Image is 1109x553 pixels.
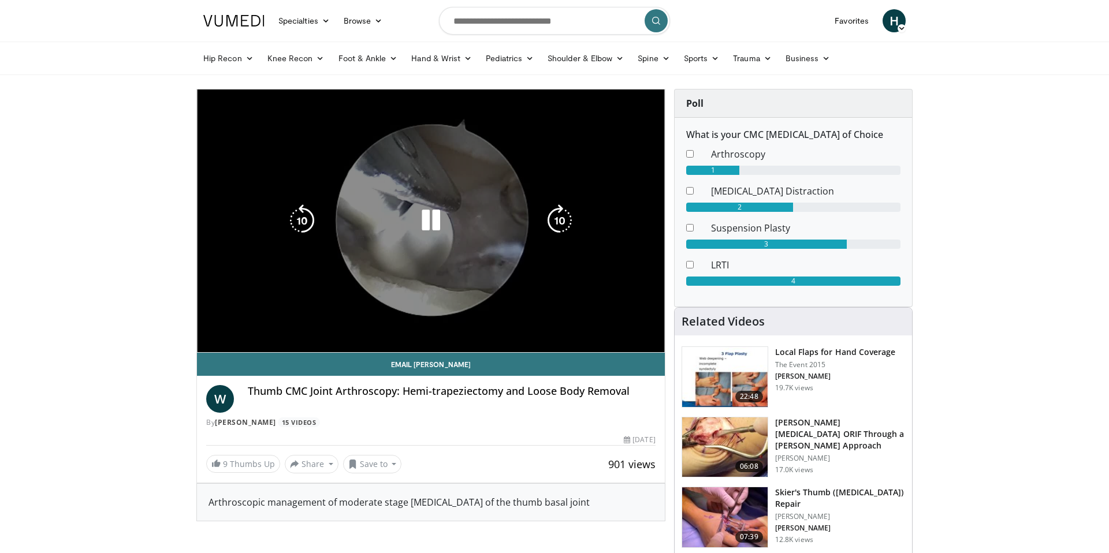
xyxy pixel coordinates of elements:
[608,457,656,471] span: 901 views
[682,315,765,328] h4: Related Videos
[248,385,656,398] h4: Thumb CMC Joint Arthroscopy: Hemi-trapeziectomy and Loose Body Removal
[775,372,896,381] p: [PERSON_NAME]
[624,435,655,445] div: [DATE]
[726,47,779,70] a: Trauma
[735,461,763,472] span: 06:08
[479,47,541,70] a: Pediatrics
[775,383,813,393] p: 19.7K views
[775,465,813,474] p: 17.0K views
[775,487,905,510] h3: Skier's Thumb ([MEDICAL_DATA]) Repair
[883,9,906,32] a: H
[686,97,704,110] strong: Poll
[775,417,905,451] h3: [PERSON_NAME][MEDICAL_DATA] ORIF Through a [PERSON_NAME] Approach
[828,9,876,32] a: Favorites
[682,417,768,477] img: af335e9d-3f89-4d46-97d1-d9f0cfa56dd9.150x105_q85_crop-smart_upscale.jpg
[775,346,896,358] h3: Local Flaps for Hand Coverage
[779,47,838,70] a: Business
[197,353,665,376] a: Email [PERSON_NAME]
[775,535,813,544] p: 12.8K views
[343,455,402,473] button: Save to
[686,129,900,140] h6: What is your CMC [MEDICAL_DATA] of Choice
[404,47,479,70] a: Hand & Wrist
[215,417,276,427] a: [PERSON_NAME]
[682,487,905,548] a: 07:39 Skier's Thumb ([MEDICAL_DATA]) Repair [PERSON_NAME] [PERSON_NAME] 12.8K views
[206,385,234,413] a: W
[682,347,768,407] img: b6f583b7-1888-44fa-9956-ce612c416478.150x105_q85_crop-smart_upscale.jpg
[337,9,390,32] a: Browse
[541,47,631,70] a: Shoulder & Elbow
[775,454,905,463] p: [PERSON_NAME]
[682,487,768,547] img: cf79e27c-792e-4c6a-b4db-18d0e20cfc31.150x105_q85_crop-smart_upscale.jpg
[702,221,909,235] dd: Suspension Plasty
[682,417,905,478] a: 06:08 [PERSON_NAME][MEDICAL_DATA] ORIF Through a [PERSON_NAME] Approach [PERSON_NAME] 17.0K views
[209,495,653,509] div: Arthroscopic management of moderate stage [MEDICAL_DATA] of the thumb basal joint
[206,417,656,428] div: By
[285,455,338,473] button: Share
[677,47,727,70] a: Sports
[439,7,670,35] input: Search topics, interventions
[332,47,405,70] a: Foot & Ankle
[775,524,905,533] p: [PERSON_NAME]
[206,455,280,473] a: 9 Thumbs Up
[196,47,260,70] a: Hip Recon
[775,512,905,521] p: [PERSON_NAME]
[631,47,676,70] a: Spine
[735,531,763,543] span: 07:39
[686,240,847,249] div: 3
[197,89,665,353] video-js: Video Player
[686,203,794,212] div: 2
[682,346,905,408] a: 22:48 Local Flaps for Hand Coverage The Event 2015 [PERSON_NAME] 19.7K views
[735,391,763,402] span: 22:48
[278,417,320,427] a: 15 Videos
[686,166,740,175] div: 1
[223,458,228,469] span: 9
[702,258,909,272] dd: LRTI
[203,15,265,27] img: VuMedi Logo
[775,360,896,369] p: The Event 2015
[702,147,909,161] dd: Arthroscopy
[686,276,900,286] div: 4
[702,184,909,198] dd: [MEDICAL_DATA] Distraction
[271,9,337,32] a: Specialties
[260,47,332,70] a: Knee Recon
